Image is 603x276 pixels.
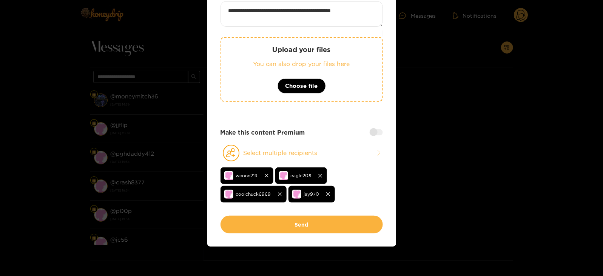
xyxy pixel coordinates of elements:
[278,78,326,94] button: Choose file
[285,81,318,90] span: Choose file
[292,190,301,199] img: no-avatar.png
[221,144,383,162] button: Select multiple recipients
[221,128,305,137] strong: Make this content Premium
[236,190,271,198] span: coolchuck6969
[236,171,258,180] span: wconn219
[224,190,233,199] img: no-avatar.png
[236,60,367,68] p: You can also drop your files here
[236,45,367,54] p: Upload your files
[304,190,319,198] span: jay970
[291,171,312,180] span: eagle205
[224,171,233,180] img: no-avatar.png
[279,171,288,180] img: no-avatar.png
[221,216,383,233] button: Send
